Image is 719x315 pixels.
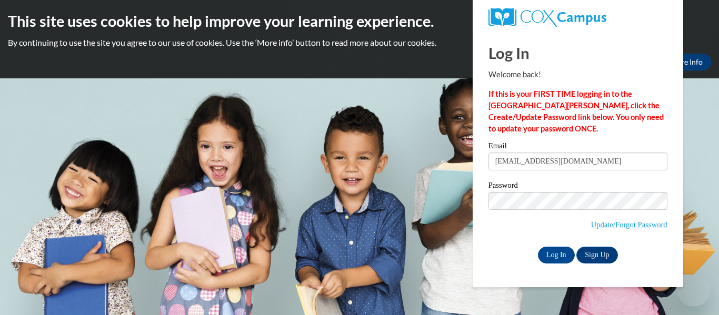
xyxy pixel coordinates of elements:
a: Sign Up [576,247,617,263]
iframe: Button to launch messaging window [677,273,711,307]
p: By continuing to use the site you agree to our use of cookies. Use the ‘More info’ button to read... [8,37,711,48]
label: Password [488,181,667,192]
img: COX Campus [488,8,606,27]
a: Update/Forgot Password [591,220,667,229]
a: COX Campus [488,8,667,27]
input: Log In [538,247,575,263]
label: Email [488,142,667,153]
p: Welcome back! [488,69,667,80]
h2: This site uses cookies to help improve your learning experience. [8,11,711,32]
h1: Log In [488,42,667,64]
a: More Info [662,54,711,70]
strong: If this is your FIRST TIME logging in to the [GEOGRAPHIC_DATA][PERSON_NAME], click the Create/Upd... [488,89,664,133]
